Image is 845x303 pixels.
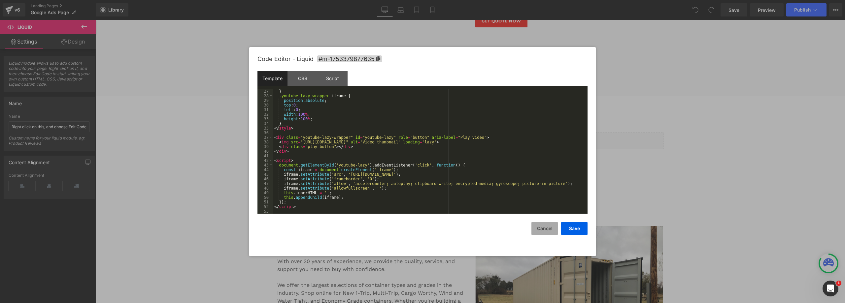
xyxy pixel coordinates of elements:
div: CSS [287,71,318,86]
div: 33 [257,117,273,121]
p: We offer the largest selections of container types and grades in the industry. Shop online for Ne... [182,261,370,301]
button: Cancel [531,222,558,235]
span: 1 [836,281,841,286]
div: 42 [257,158,273,163]
span: Code Editor - Liquid [257,55,314,62]
div: 32 [257,112,273,117]
div: Template [257,71,287,86]
div: 52 [257,204,273,209]
div: 47 [257,181,273,186]
div: 35 [257,126,273,131]
div: 46 [257,177,273,181]
div: 40 [257,149,273,154]
div: Script [318,71,348,86]
div: 29 [257,98,273,103]
h1: About Container One [182,203,370,217]
button: Save [561,222,588,235]
div: 50 [257,195,273,200]
div: 49 [257,191,273,195]
div: 39 [257,144,273,149]
div: 28 [257,94,273,98]
div: 30 [257,103,273,107]
span: Click to copy [317,55,382,62]
div: 53 [257,209,273,214]
div: 45 [257,172,273,177]
div: 48 [257,186,273,191]
div: 51 [257,200,273,204]
p: Container One is the leading provider of shipping containers in the [GEOGRAPHIC_DATA]. [182,222,370,238]
div: 38 [257,140,273,144]
div: 34 [257,121,273,126]
div: 37 [257,135,273,140]
iframe: Intercom live chat [823,281,838,296]
div: 41 [257,154,273,158]
p: With over 30 years of experience, we provide the quality, service, and support you need to buy wi... [182,238,370,254]
div: 27 [257,89,273,94]
div: 31 [257,107,273,112]
div: 36 [257,131,273,135]
div: 44 [257,167,273,172]
div: 43 [257,163,273,167]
